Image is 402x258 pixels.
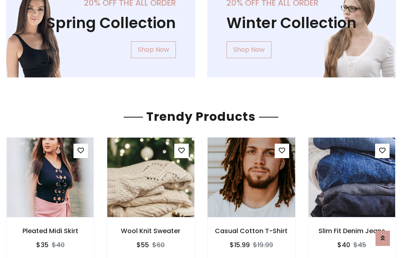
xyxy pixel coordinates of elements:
h1: Winter Collection [227,14,377,32]
a: Shop Now [131,41,176,58]
del: $19.99 [253,240,273,250]
h6: Wool Knit Sweater [107,227,194,235]
h6: $35 [36,241,49,249]
h6: $40 [337,241,350,249]
a: Shop Now [227,41,271,58]
h6: $55 [137,241,149,249]
h6: $15.99 [230,241,250,249]
h6: Slim Fit Denim Jeans [308,227,396,235]
h6: Pleated Midi Skirt [6,227,94,235]
del: $40 [52,240,65,250]
h6: Casual Cotton T-Shirt [208,227,295,235]
del: $60 [152,240,165,250]
del: $45 [353,240,366,250]
span: Trendy Products [143,108,259,125]
h1: Spring Collection [25,14,176,32]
